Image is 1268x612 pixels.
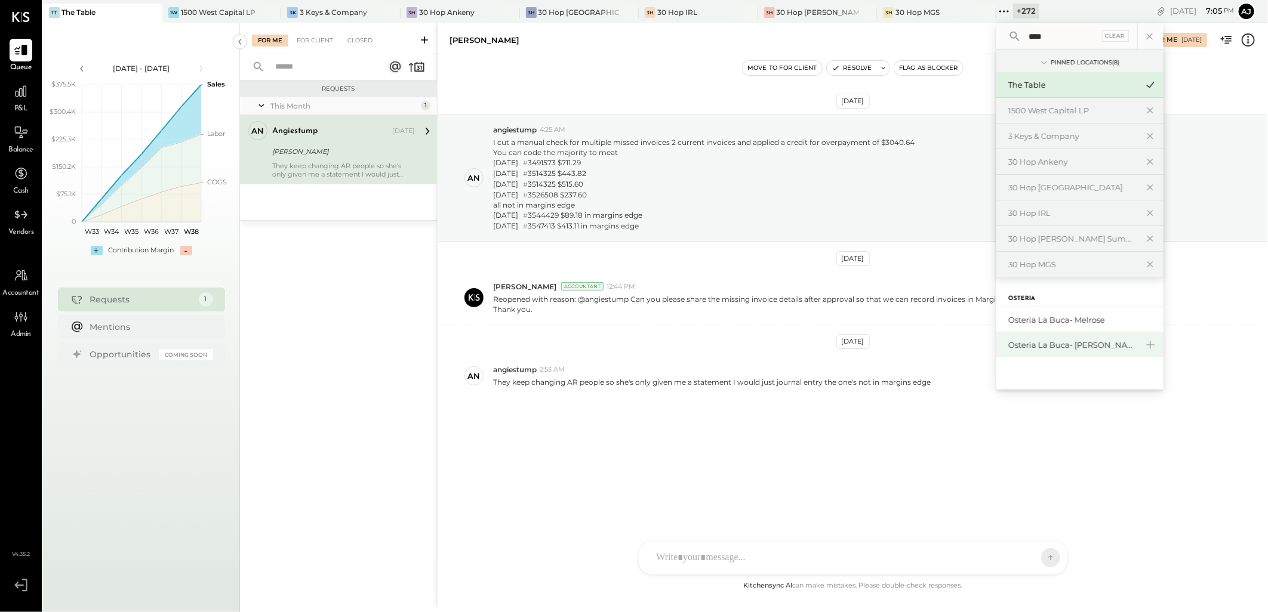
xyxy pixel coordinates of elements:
a: Accountant [1,264,41,299]
div: This Month [270,101,418,111]
div: + [91,246,103,255]
span: Cash [13,186,29,197]
a: Queue [1,39,41,73]
div: [DATE] 3547413 $413.11 in margins edge [493,221,915,231]
div: 30 Hop [PERSON_NAME] Summit [1008,233,1137,245]
div: 3H [407,7,417,18]
div: 30 Hop IRL [1008,208,1137,219]
div: [DATE] 3526508 $237.60 [493,190,915,200]
div: + 272 [1013,4,1039,18]
div: [PERSON_NAME] [272,146,411,157]
span: Accountant [3,288,39,299]
p: Reopened with reason: @angiestump Can you please share the missing invoice details after approval... [493,294,1023,314]
text: $150.2K [52,162,76,171]
div: 30 Hop Ankeny [1008,156,1137,168]
div: Mentions [90,321,207,333]
div: [DATE] [1181,36,1202,44]
span: 12:44 PM [607,282,635,292]
span: Vendors [8,227,34,238]
div: For Client [291,35,339,47]
label: Osteria [1008,295,1035,303]
div: [DATE] 3491573 $711.29 [493,157,915,168]
div: [DATE] [392,126,415,136]
div: angiestump [272,125,318,137]
div: The Table [1008,79,1137,91]
text: W37 [164,227,178,236]
span: Queue [10,63,32,73]
span: angiestump [493,364,537,375]
span: P&L [14,104,28,115]
div: 30 Hop Ankeny [419,7,475,17]
div: Clear [1102,30,1129,42]
div: all not in margins edge [493,200,915,210]
div: 30 Hop [GEOGRAPHIC_DATA] [1008,182,1137,193]
div: Opportunities [90,348,153,360]
div: Pinned Locations ( 8 ) [1051,58,1119,67]
div: Requests [246,85,431,93]
div: The Table [61,7,96,17]
span: # [523,211,528,220]
div: 3H [764,7,775,18]
span: Admin [11,329,31,340]
a: Balance [1,121,41,156]
span: 2:53 AM [540,365,565,375]
a: Admin [1,305,41,340]
div: Contribution Margin [109,246,174,255]
div: [DATE] [1170,5,1234,17]
div: They keep changing AR people so she's only given me a statement I would just journal entry the on... [272,162,415,178]
div: [PERSON_NAME] [450,35,519,46]
div: [DATE] 3514325 $515.60 [493,179,915,190]
span: # [523,222,528,230]
div: copy link [1155,5,1167,17]
button: Flag as Blocker [894,61,963,75]
span: # [523,169,528,178]
div: TT [49,7,60,18]
div: 30 Hop [GEOGRAPHIC_DATA] [538,7,621,17]
div: [DATE] 3544429 $89.18 in margins edge [493,210,915,221]
text: $75.1K [56,190,76,198]
text: $300.4K [50,107,76,116]
button: Aj [1237,2,1256,21]
div: 3K [287,7,298,18]
text: W36 [144,227,159,236]
div: For Me [1150,35,1177,45]
text: $375.5K [51,80,76,88]
span: # [523,191,528,199]
span: angiestump [493,125,537,135]
text: W33 [84,227,99,236]
div: 1W [168,7,179,18]
button: Resolve [827,61,877,75]
div: [DATE] [836,334,870,349]
div: Requests [90,293,193,305]
text: W35 [124,227,139,236]
div: [DATE] 3514325 $443.82 [493,168,915,179]
div: 1 [199,292,213,307]
div: You can code the majority to meat [493,147,915,157]
text: 0 [72,217,76,225]
div: - [180,246,192,255]
div: 1 [421,101,430,110]
text: W38 [183,227,198,236]
div: [DATE] [836,251,870,266]
div: 1500 West Capital LP [181,7,256,17]
div: an [468,370,481,382]
div: Closed [341,35,378,47]
div: Coming Soon [159,349,213,360]
div: Osteria La Buca- [PERSON_NAME][GEOGRAPHIC_DATA] [1008,339,1137,351]
div: 3 Keys & Company [1008,131,1137,142]
p: They keep changing AR people so she's only given me a statement I would just journal entry the on... [493,377,931,387]
div: 30 Hop MGS [1008,259,1137,270]
span: # [523,180,528,188]
div: 3 Keys & Company [300,7,367,17]
text: Sales [207,80,225,88]
span: 4:25 AM [540,125,565,135]
text: COGS [207,178,227,186]
p: I cut a manual check for multiple missed invoices 2 current invoices and applied a credit for ove... [493,137,915,231]
div: 1500 West Capital LP [1008,105,1137,116]
div: For Me [252,35,288,47]
span: [PERSON_NAME] [493,282,556,292]
div: 30 Hop IRL [657,7,697,17]
span: # [523,159,528,167]
div: an [468,172,481,184]
div: 3H [883,7,894,18]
